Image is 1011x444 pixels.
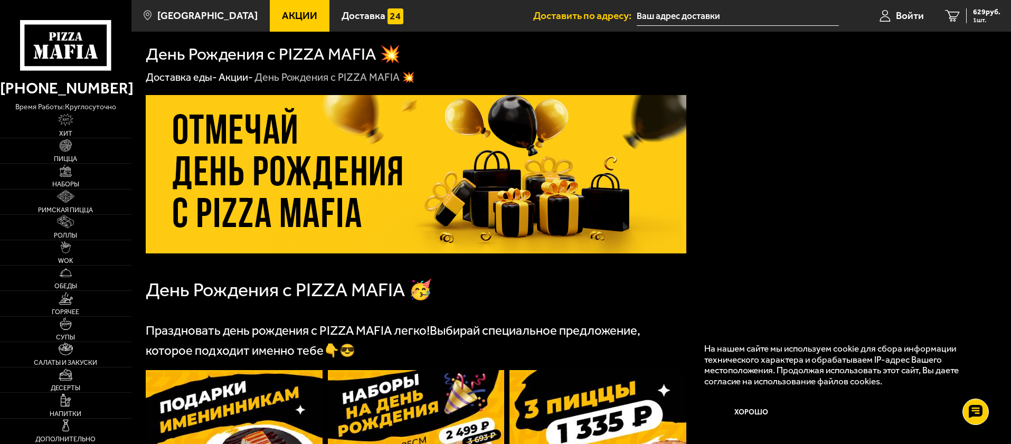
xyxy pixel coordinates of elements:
[54,232,77,239] span: Роллы
[56,334,75,341] span: Супы
[219,71,253,83] a: Акции-
[704,397,799,429] button: Хорошо
[282,11,317,21] span: Акции
[146,323,430,338] span: Праздновать день рождения с PIZZA MAFIA легко!
[34,360,97,366] span: Салаты и закуски
[896,11,924,21] span: Войти
[973,8,1000,16] span: 629 руб.
[52,181,79,188] span: Наборы
[146,323,640,358] span: Выбирай специальное предложение, которое подходит именно тебе👇😎
[146,71,217,83] a: Доставка еды-
[35,436,96,443] span: Дополнительно
[52,309,79,316] span: Горячее
[59,130,72,137] span: Хит
[50,411,81,418] span: Напитки
[54,283,77,290] span: Обеды
[637,6,839,26] input: Ваш адрес доставки
[973,17,1000,23] span: 1 шт.
[51,385,80,392] span: Десерты
[342,11,385,21] span: Доставка
[157,11,258,21] span: [GEOGRAPHIC_DATA]
[533,11,637,21] span: Доставить по адресу:
[254,71,415,84] div: День Рождения с PIZZA MAFIA 💥
[388,8,403,24] img: 15daf4d41897b9f0e9f617042186c801.svg
[58,258,73,264] span: WOK
[38,207,93,214] span: Римская пицца
[704,343,980,387] p: На нашем сайте мы используем cookie для сбора информации технического характера и обрабатываем IP...
[146,278,432,301] span: День Рождения с PIZZA MAFIA 🥳
[146,95,686,253] img: 1024x1024
[146,46,401,63] h1: День Рождения с PIZZA MAFIA 💥
[54,156,77,163] span: Пицца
